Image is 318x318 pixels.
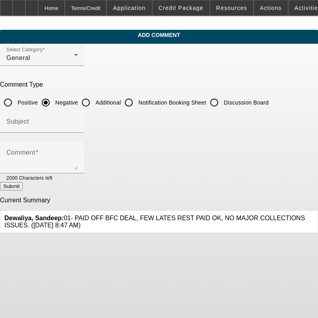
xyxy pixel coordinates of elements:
button: Application [107,0,151,16]
mat-label: Subject [6,118,29,125]
button: Actions [254,0,288,16]
label: Additional [94,99,121,107]
label: Notification Booking Sheet [137,99,206,107]
span: Add Comment [6,32,312,38]
span: General [6,54,30,61]
mat-label: Comment [6,149,35,156]
span: Credit Package [159,5,204,11]
label: Positive [16,99,38,107]
mat-label: Select Category [6,47,43,52]
button: Credit Package [153,0,209,16]
mat-hint: 2000 Characters left [6,173,52,182]
span: Application [113,5,145,11]
span: 01- PAID OFF BFC DEAL, FEW LATES REST PAID OK, NO MAJOR COLLECTIONS ISSUES. ([DATE] 8:47 AM) [4,215,305,229]
span: Resources [216,5,247,11]
label: Negative [54,99,78,107]
b: Dewaliya, Sandeep: [4,215,64,221]
label: Discussion Board [222,99,269,107]
button: Resources [210,0,253,16]
span: Actions [260,5,282,11]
